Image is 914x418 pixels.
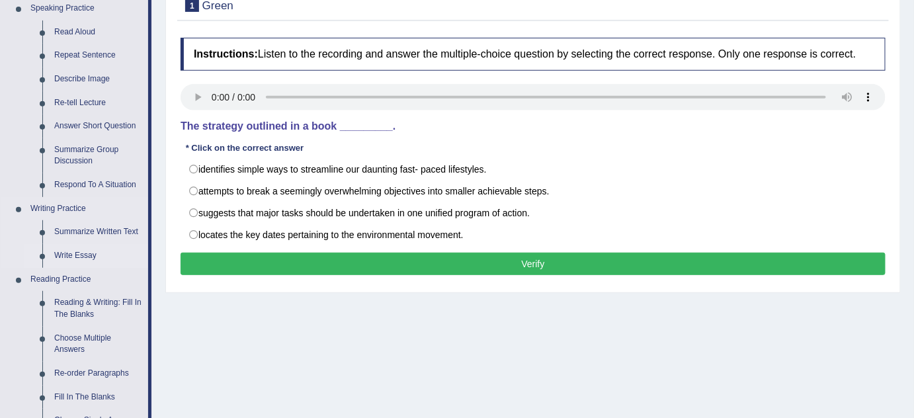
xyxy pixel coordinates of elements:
h4: The strategy outlined in a book _________. [181,120,886,132]
a: Answer Short Question [48,114,148,138]
a: Read Aloud [48,21,148,44]
label: suggests that major tasks should be undertaken in one unified program of action. [181,202,886,224]
a: Re-order Paragraphs [48,362,148,386]
a: Reading Practice [24,268,148,292]
a: Choose Multiple Answers [48,327,148,362]
a: Summarize Group Discussion [48,138,148,173]
a: Re-tell Lecture [48,91,148,115]
a: Reading & Writing: Fill In The Blanks [48,291,148,326]
label: attempts to break a seemingly overwhelming objectives into smaller achievable steps. [181,180,886,202]
button: Verify [181,253,886,275]
b: Instructions: [194,48,258,60]
a: Fill In The Blanks [48,386,148,409]
a: Summarize Written Text [48,220,148,244]
div: * Click on the correct answer [181,142,309,154]
label: locates the key dates pertaining to the environmental movement. [181,224,886,246]
a: Writing Practice [24,197,148,221]
h4: Listen to the recording and answer the multiple-choice question by selecting the correct response... [181,38,886,71]
a: Repeat Sentence [48,44,148,67]
a: Respond To A Situation [48,173,148,197]
a: Describe Image [48,67,148,91]
label: identifies simple ways to streamline our daunting fast- paced lifestyles. [181,158,886,181]
a: Write Essay [48,244,148,268]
